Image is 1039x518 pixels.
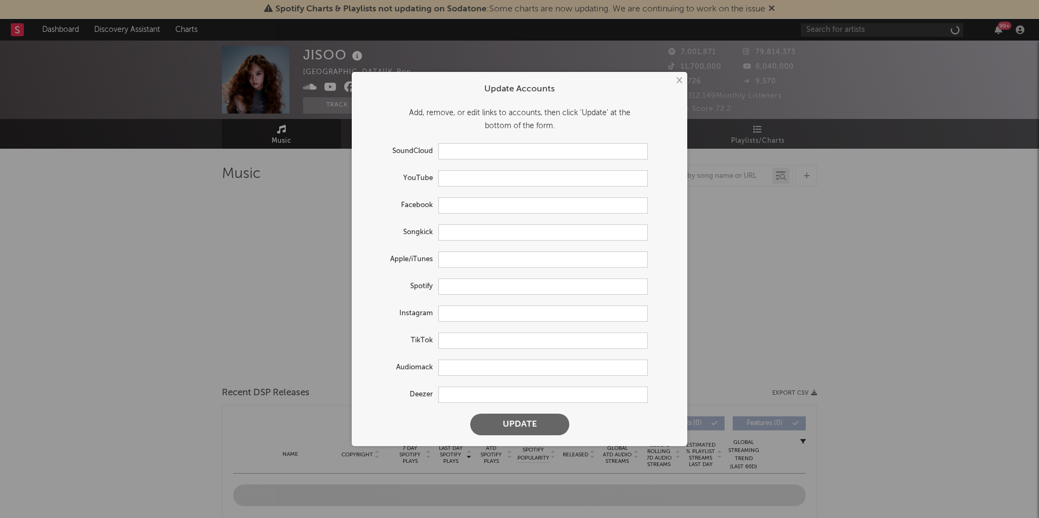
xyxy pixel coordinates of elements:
[363,307,438,320] label: Instagram
[363,361,438,374] label: Audiomack
[363,145,438,158] label: SoundCloud
[673,75,685,87] button: ×
[363,280,438,293] label: Spotify
[363,388,438,401] label: Deezer
[363,253,438,266] label: Apple/iTunes
[363,172,438,185] label: YouTube
[363,83,676,96] div: Update Accounts
[363,226,438,239] label: Songkick
[363,334,438,347] label: TikTok
[363,199,438,212] label: Facebook
[363,107,676,132] div: Add, remove, or edit links to accounts, then click 'Update' at the bottom of the form.
[470,414,569,435] button: Update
